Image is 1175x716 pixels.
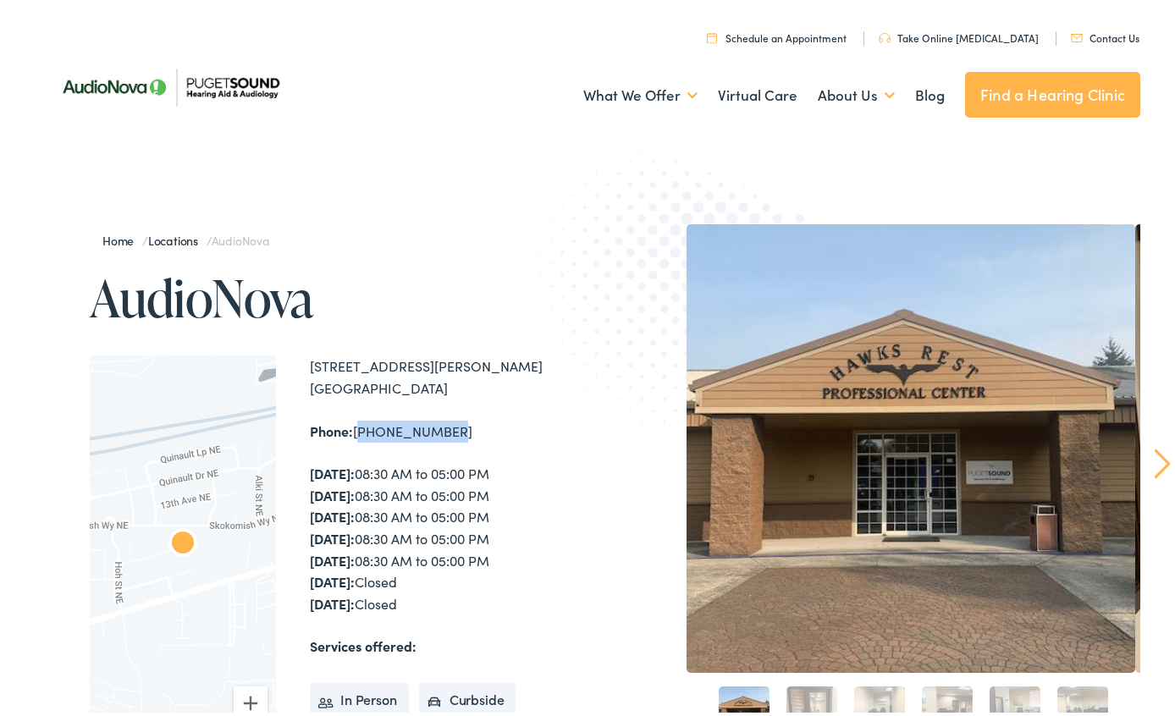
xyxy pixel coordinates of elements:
[310,547,355,565] strong: [DATE]:
[310,482,355,500] strong: [DATE]:
[879,26,1039,41] a: Take Online [MEDICAL_DATA]
[102,228,269,245] span: / /
[310,416,593,438] div: [PHONE_NUMBER]
[310,525,355,543] strong: [DATE]:
[707,26,847,41] a: Schedule an Appointment
[879,29,891,39] img: utility icon
[163,520,203,561] div: AudioNova
[212,228,269,245] span: AudioNova
[1071,30,1083,38] img: utility icon
[148,228,207,245] a: Locations
[818,60,895,123] a: About Us
[310,632,416,651] strong: Services offered:
[310,351,593,394] div: [STREET_ADDRESS][PERSON_NAME] [GEOGRAPHIC_DATA]
[915,60,945,123] a: Blog
[102,228,142,245] a: Home
[965,68,1140,113] a: Find a Hearing Clinic
[583,60,698,123] a: What We Offer
[310,679,409,713] li: In Person
[310,568,355,587] strong: [DATE]:
[90,266,593,322] h1: AudioNova
[707,28,717,39] img: utility icon
[310,459,593,610] div: 08:30 AM to 05:00 PM 08:30 AM to 05:00 PM 08:30 AM to 05:00 PM 08:30 AM to 05:00 PM 08:30 AM to 0...
[1154,444,1170,475] a: Next
[310,590,355,609] strong: [DATE]:
[234,682,268,716] button: Zoom in
[718,60,797,123] a: Virtual Care
[310,503,355,521] strong: [DATE]:
[310,417,353,436] strong: Phone:
[1071,26,1139,41] a: Contact Us
[310,460,355,478] strong: [DATE]:
[419,679,516,713] li: Curbside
